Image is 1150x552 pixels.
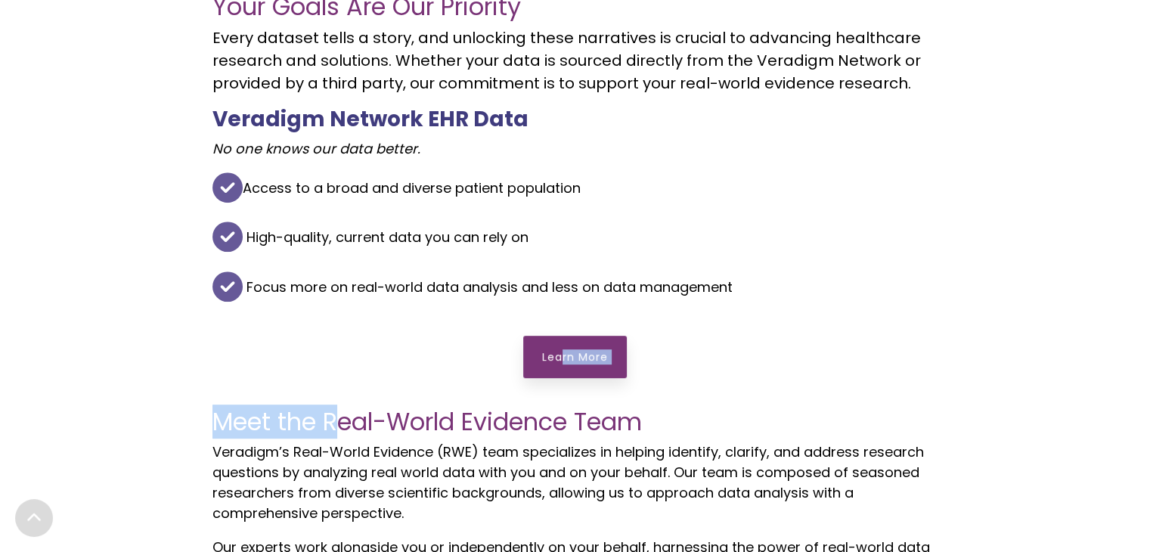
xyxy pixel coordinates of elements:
span: Access to a broad and diverse patient population [212,178,581,197]
a: Learn More [523,336,627,378]
iframe: Drift Chat Widget [860,444,1132,534]
em: No one knows our data better. [212,139,420,158]
p: Veradigm’s Real-World Evidence (RWE) team specializes in helping identify, clarify, and address r... [212,442,938,523]
span: Focus more on real-world data analysis and less on data management [246,278,733,296]
span: Meet the Real-World Evidence Team [212,405,642,439]
p: Every dataset tells a story, and unlocking these narratives is crucial to advancing healthcare re... [212,26,938,95]
span: Veradigm Network EHR Data [212,104,529,134]
span: High-quality, current data you can rely on [246,228,529,247]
